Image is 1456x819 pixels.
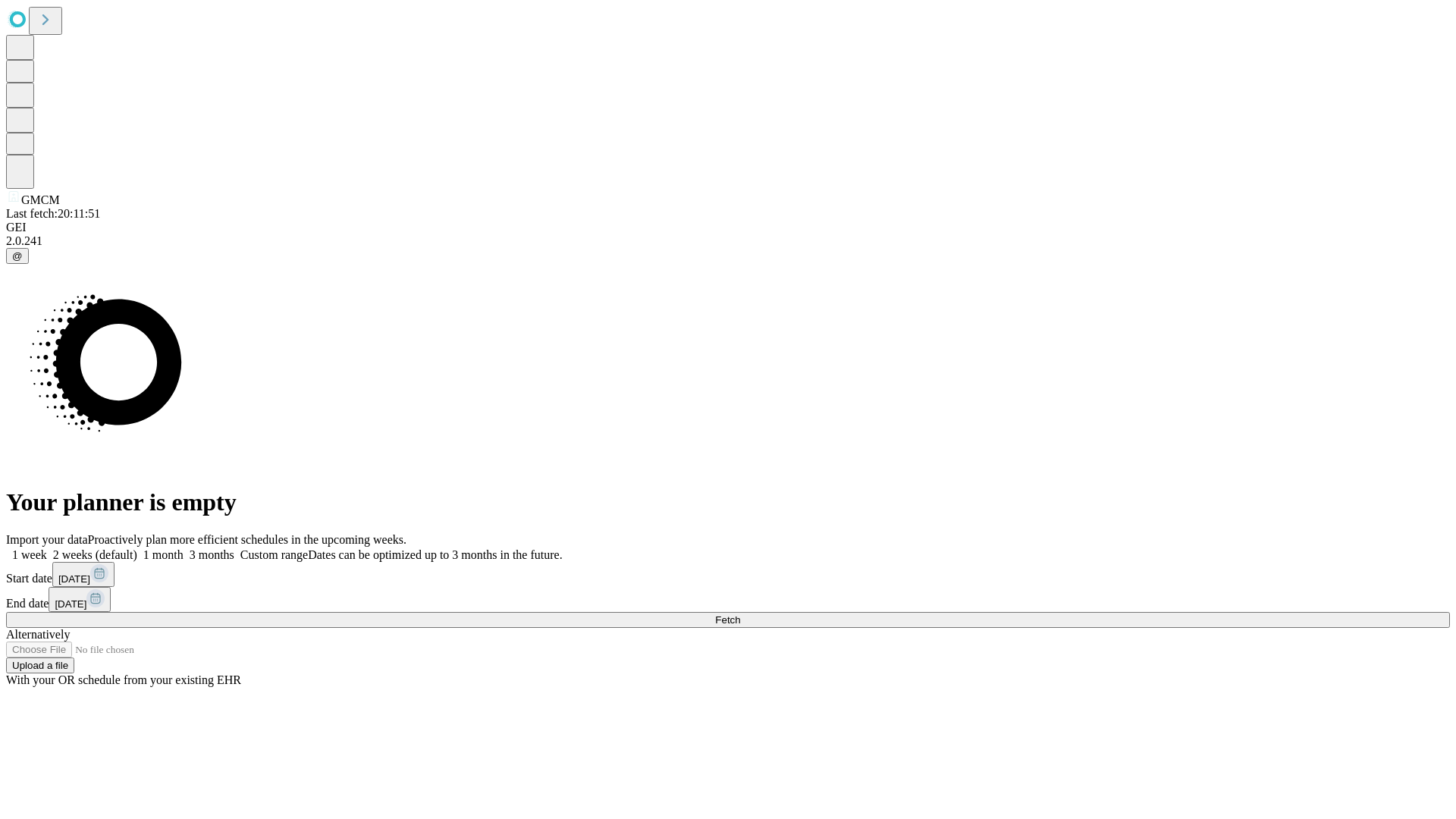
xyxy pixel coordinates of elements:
[6,488,1450,516] h1: Your planner is empty
[53,548,137,561] span: 2 weeks (default)
[308,548,562,561] span: Dates can be optimized up to 3 months in the future.
[88,533,406,546] span: Proactively plan more efficient schedules in the upcoming weeks.
[143,548,184,561] span: 1 month
[6,657,74,673] button: Upload a file
[190,548,234,561] span: 3 months
[6,234,1450,248] div: 2.0.241
[6,207,100,220] span: Last fetch: 20:11:51
[49,587,111,612] button: [DATE]
[12,250,23,262] span: @
[12,548,47,561] span: 1 week
[715,614,740,626] span: Fetch
[52,562,115,587] button: [DATE]
[58,573,90,585] span: [DATE]
[6,673,241,686] span: With your OR schedule from your existing EHR
[6,248,29,264] button: @
[6,562,1450,587] div: Start date
[6,587,1450,612] div: End date
[240,548,308,561] span: Custom range
[6,628,70,641] span: Alternatively
[6,533,88,546] span: Import your data
[6,221,1450,234] div: GEI
[6,612,1450,628] button: Fetch
[21,193,60,206] span: GMCM
[55,598,86,610] span: [DATE]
